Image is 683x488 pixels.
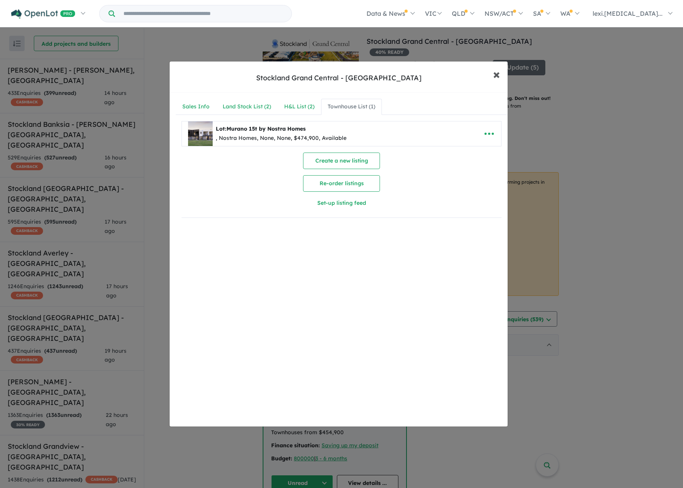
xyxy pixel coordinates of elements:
b: Lot: [216,125,306,132]
span: Murano 15t by Nostra Homes [227,125,306,132]
button: Set-up listing feed [262,195,421,211]
img: Stockland%20Grand%20Central%20-%20Tarneit%20-%20Lot%20Murano%2015t%20by%20Nostra%20Homes___175506... [188,121,213,146]
div: Stockland Grand Central - [GEOGRAPHIC_DATA] [256,73,421,83]
div: H&L List ( 2 ) [284,102,315,111]
div: Townhouse List ( 1 ) [328,102,375,111]
div: Sales Info [182,102,210,111]
input: Try estate name, suburb, builder or developer [117,5,290,22]
span: lexi.[MEDICAL_DATA]... [593,10,663,17]
div: Land Stock List ( 2 ) [223,102,271,111]
button: Create a new listing [303,153,380,169]
button: Re-order listings [303,175,380,192]
img: Openlot PRO Logo White [11,9,75,19]
span: × [493,66,500,82]
div: , Nostra Homes, None, None, $474,900, Available [216,134,346,143]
